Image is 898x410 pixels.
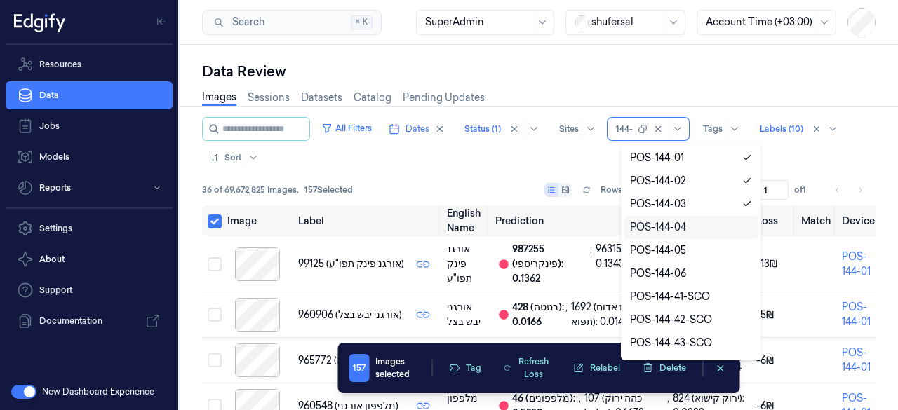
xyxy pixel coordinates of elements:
div: POS-144-05 [630,243,686,258]
div: POS-144-43-SCO [630,336,712,350]
button: Select row [208,257,222,271]
a: Sessions [248,90,290,105]
div: 428 (בטטה): 0.0166 [512,300,565,329]
span: 157 [349,354,370,382]
a: Datasets [301,90,342,105]
th: Loss [751,205,796,236]
div: POS-144-41-SCO [630,289,710,304]
span: 99125 (אורגנ פינק תפו"ע) [298,257,404,271]
div: -6₪ [756,353,790,368]
a: Data [6,81,173,109]
th: Prediction [490,205,751,236]
div: 987255 (פינקריספי): 0.1362 [512,242,589,286]
a: POS-144-01 [842,250,871,278]
div: POS-144-04 [630,220,686,235]
button: Reports [6,174,173,202]
div: Images selected [375,355,424,381]
button: Search⌘K [202,10,382,35]
div: POS-144-42-SCO [630,313,712,327]
span: אורגני יבש בצל [447,301,481,328]
div: POS-144-02 [630,174,686,189]
div: POS-144-01 [630,151,684,165]
div: , [589,242,596,286]
a: Catalog [354,90,391,105]
button: Select row [208,308,222,322]
span: Search [227,15,264,29]
button: clearSelection [712,357,729,379]
th: Image [222,205,293,236]
button: Tag [441,357,490,378]
div: 963150: 0.1343 [596,242,639,286]
div: , [565,300,571,329]
a: Support [6,276,173,304]
a: Jobs [6,112,173,140]
button: Select row [208,353,222,367]
th: English Name [441,205,490,236]
button: Relabel [565,357,629,378]
p: Rows per page [601,184,661,196]
th: Device [836,205,880,236]
th: Match [796,205,836,236]
div: 1692 (ארוז אדום תפוא): 0.0146 [571,300,651,329]
a: Images [202,90,236,106]
div: POS-144-06 [630,266,686,281]
a: Models [6,143,173,171]
span: of 1 [794,184,817,196]
span: 157 Selected [304,184,353,196]
a: Settings [6,214,173,242]
button: About [6,245,173,273]
button: Delete [634,357,695,378]
a: POS-144-01 [842,346,871,374]
button: All Filters [316,117,377,139]
button: Dates [383,118,450,140]
a: Pending Updates [403,90,485,105]
a: POS-144-01 [842,301,871,328]
span: Dates [406,123,429,135]
span: 960906 (אורגני יבש בצל) [298,308,402,322]
a: Documentation [6,307,173,335]
button: Refresh Loss [495,351,559,385]
span: 965772 (אורגנית בננה) [298,353,394,368]
button: Toggle Navigation [150,11,173,33]
span: 36 of 69,672,825 Images , [202,184,299,196]
div: -13₪ [756,257,790,271]
nav: pagination [828,180,870,200]
div: POS-144-03 [630,197,686,212]
a: Resources [6,50,173,78]
div: -5₪ [756,308,790,322]
button: Select all [208,214,222,228]
div: Data Review [202,62,876,81]
th: Label [293,205,441,236]
span: אורגנ פינק תפו"ע [447,242,472,285]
